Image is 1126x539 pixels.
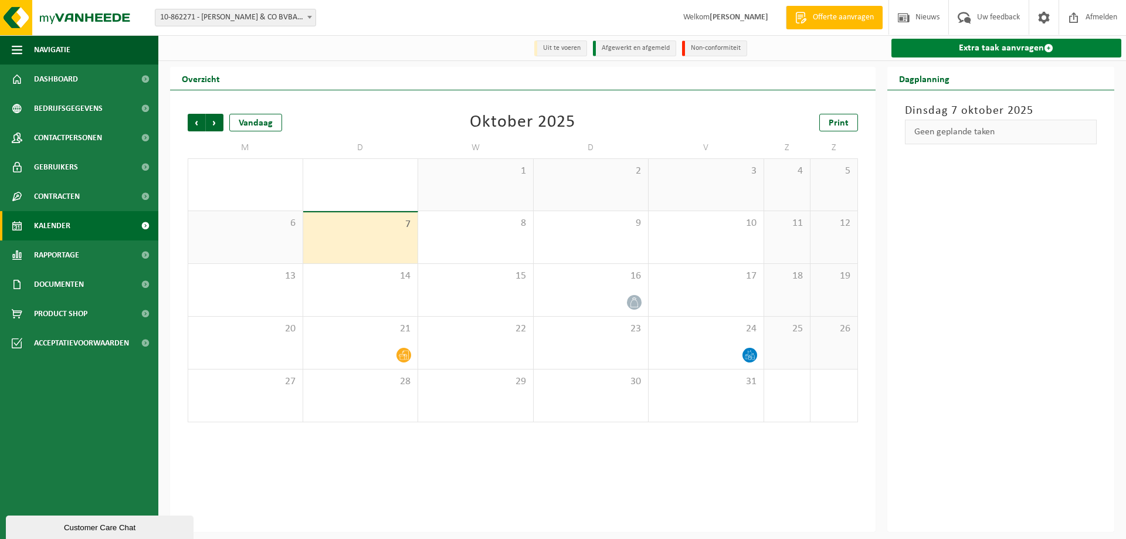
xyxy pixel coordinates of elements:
[424,165,527,178] span: 1
[816,165,851,178] span: 5
[593,40,676,56] li: Afgewerkt en afgemeld
[194,323,297,335] span: 20
[654,323,758,335] span: 24
[470,114,575,131] div: Oktober 2025
[229,114,282,131] div: Vandaag
[786,6,883,29] a: Offerte aanvragen
[34,35,70,65] span: Navigatie
[34,123,102,152] span: Contactpersonen
[887,67,961,90] h2: Dagplanning
[682,40,747,56] li: Non-conformiteit
[194,375,297,388] span: 27
[34,270,84,299] span: Documenten
[816,217,851,230] span: 12
[34,152,78,182] span: Gebruikers
[6,513,196,539] iframe: chat widget
[540,165,643,178] span: 2
[540,270,643,283] span: 16
[309,218,412,231] span: 7
[654,375,758,388] span: 31
[34,328,129,358] span: Acceptatievoorwaarden
[309,323,412,335] span: 21
[424,217,527,230] span: 8
[34,65,78,94] span: Dashboard
[770,165,805,178] span: 4
[34,299,87,328] span: Product Shop
[654,217,758,230] span: 10
[309,375,412,388] span: 28
[418,137,534,158] td: W
[303,137,419,158] td: D
[188,137,303,158] td: M
[188,114,205,131] span: Vorige
[540,375,643,388] span: 30
[424,323,527,335] span: 22
[770,217,805,230] span: 11
[810,12,877,23] span: Offerte aanvragen
[540,217,643,230] span: 9
[816,323,851,335] span: 26
[891,39,1122,57] a: Extra taak aanvragen
[155,9,316,26] span: 10-862271 - HEYVAERT & CO BVBA - ASSE
[654,270,758,283] span: 17
[424,375,527,388] span: 29
[534,137,649,158] td: D
[654,165,758,178] span: 3
[194,270,297,283] span: 13
[534,40,587,56] li: Uit te voeren
[905,120,1097,144] div: Geen geplande taken
[34,240,79,270] span: Rapportage
[770,270,805,283] span: 18
[194,217,297,230] span: 6
[829,118,849,128] span: Print
[540,323,643,335] span: 23
[424,270,527,283] span: 15
[710,13,768,22] strong: [PERSON_NAME]
[206,114,223,131] span: Volgende
[764,137,811,158] td: Z
[816,270,851,283] span: 19
[34,211,70,240] span: Kalender
[905,102,1097,120] h3: Dinsdag 7 oktober 2025
[309,270,412,283] span: 14
[810,137,857,158] td: Z
[819,114,858,131] a: Print
[770,323,805,335] span: 25
[34,182,80,211] span: Contracten
[170,67,232,90] h2: Overzicht
[34,94,103,123] span: Bedrijfsgegevens
[649,137,764,158] td: V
